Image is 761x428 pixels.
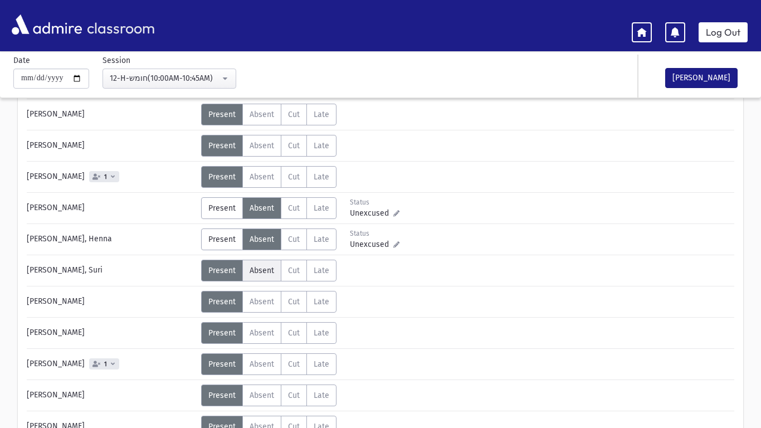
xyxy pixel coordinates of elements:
[350,239,393,250] span: Unexcused
[250,391,274,400] span: Absent
[288,297,300,307] span: Cut
[350,197,399,207] div: Status
[314,235,329,244] span: Late
[201,260,336,281] div: AttTypes
[350,207,393,219] span: Unexcused
[250,141,274,150] span: Absent
[21,260,201,281] div: [PERSON_NAME], Suri
[21,135,201,157] div: [PERSON_NAME]
[665,68,738,88] button: [PERSON_NAME]
[208,172,236,182] span: Present
[9,12,85,37] img: AdmirePro
[21,353,201,375] div: [PERSON_NAME]
[201,291,336,313] div: AttTypes
[21,322,201,344] div: [PERSON_NAME]
[288,235,300,244] span: Cut
[250,235,274,244] span: Absent
[208,110,236,119] span: Present
[699,22,748,42] a: Log Out
[350,228,399,239] div: Status
[314,328,329,338] span: Late
[13,55,30,66] label: Date
[201,197,336,219] div: AttTypes
[21,166,201,188] div: [PERSON_NAME]
[201,228,336,250] div: AttTypes
[288,141,300,150] span: Cut
[288,110,300,119] span: Cut
[201,166,336,188] div: AttTypes
[102,173,109,181] span: 1
[103,69,236,89] button: 12-H-חומש(10:00AM-10:45AM)
[85,10,155,40] span: classroom
[201,385,336,406] div: AttTypes
[208,141,236,150] span: Present
[250,203,274,213] span: Absent
[288,172,300,182] span: Cut
[21,228,201,250] div: [PERSON_NAME], Henna
[21,385,201,406] div: [PERSON_NAME]
[110,72,220,84] div: 12-H-חומש(10:00AM-10:45AM)
[208,359,236,369] span: Present
[288,391,300,400] span: Cut
[314,297,329,307] span: Late
[208,391,236,400] span: Present
[208,266,236,275] span: Present
[201,104,336,125] div: AttTypes
[21,291,201,313] div: [PERSON_NAME]
[201,353,336,375] div: AttTypes
[250,297,274,307] span: Absent
[288,328,300,338] span: Cut
[208,297,236,307] span: Present
[314,203,329,213] span: Late
[314,172,329,182] span: Late
[250,110,274,119] span: Absent
[250,172,274,182] span: Absent
[288,203,300,213] span: Cut
[288,359,300,369] span: Cut
[314,141,329,150] span: Late
[208,328,236,338] span: Present
[201,135,336,157] div: AttTypes
[201,322,336,344] div: AttTypes
[250,328,274,338] span: Absent
[314,110,329,119] span: Late
[208,235,236,244] span: Present
[208,203,236,213] span: Present
[250,359,274,369] span: Absent
[250,266,274,275] span: Absent
[314,359,329,369] span: Late
[21,197,201,219] div: [PERSON_NAME]
[102,361,109,368] span: 1
[288,266,300,275] span: Cut
[21,104,201,125] div: [PERSON_NAME]
[103,55,130,66] label: Session
[314,266,329,275] span: Late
